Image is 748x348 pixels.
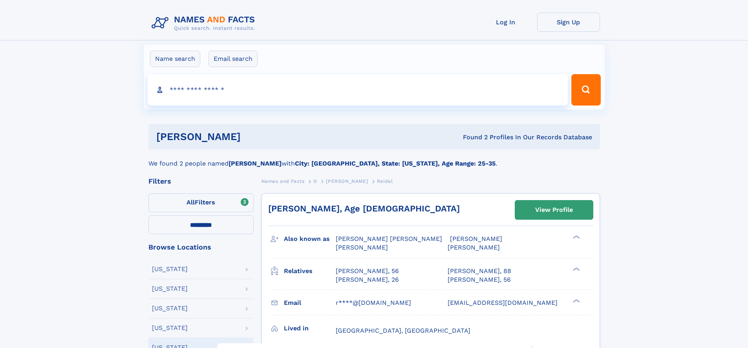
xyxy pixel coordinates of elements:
div: [US_STATE] [152,266,188,272]
a: [PERSON_NAME], 26 [336,275,399,284]
label: Filters [148,193,254,212]
button: Search Button [571,74,600,106]
b: City: [GEOGRAPHIC_DATA], State: [US_STATE], Age Range: 25-35 [295,160,496,167]
a: [PERSON_NAME], 56 [448,275,511,284]
a: [PERSON_NAME], 56 [336,267,399,275]
div: [US_STATE] [152,286,188,292]
a: [PERSON_NAME], Age [DEMOGRAPHIC_DATA] [268,204,460,213]
a: Log In [474,13,537,32]
img: Logo Names and Facts [148,13,262,34]
div: ❯ [571,266,580,271]
h3: Relatives [284,264,336,278]
div: [US_STATE] [152,325,188,331]
span: [PERSON_NAME] [PERSON_NAME] [336,235,442,242]
input: search input [148,74,568,106]
h3: Email [284,296,336,310]
div: ❯ [571,235,580,240]
h1: [PERSON_NAME] [156,132,352,142]
div: Filters [148,178,254,185]
a: Sign Up [537,13,600,32]
span: [PERSON_NAME] [450,235,502,242]
div: View Profile [535,201,573,219]
a: View Profile [515,200,593,219]
h3: Also known as [284,232,336,246]
span: [PERSON_NAME] [326,179,368,184]
div: ❯ [571,298,580,303]
label: Name search [150,51,200,67]
a: [PERSON_NAME] [326,176,368,186]
a: O [313,176,317,186]
div: We found 2 people named with . [148,149,600,168]
div: Found 2 Profiles In Our Records Database [352,133,592,142]
a: [PERSON_NAME], 88 [448,267,511,275]
span: Raidel [377,179,393,184]
h3: Lived in [284,322,336,335]
span: [GEOGRAPHIC_DATA], [GEOGRAPHIC_DATA] [336,327,470,334]
span: [EMAIL_ADDRESS][DOMAIN_NAME] [448,299,558,306]
span: [PERSON_NAME] [448,244,500,251]
span: O [313,179,317,184]
div: Browse Locations [148,244,254,251]
span: All [187,199,195,206]
span: [PERSON_NAME] [336,244,388,251]
a: Names and Facts [262,176,305,186]
label: Email search [208,51,258,67]
div: [US_STATE] [152,305,188,312]
b: [PERSON_NAME] [229,160,282,167]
